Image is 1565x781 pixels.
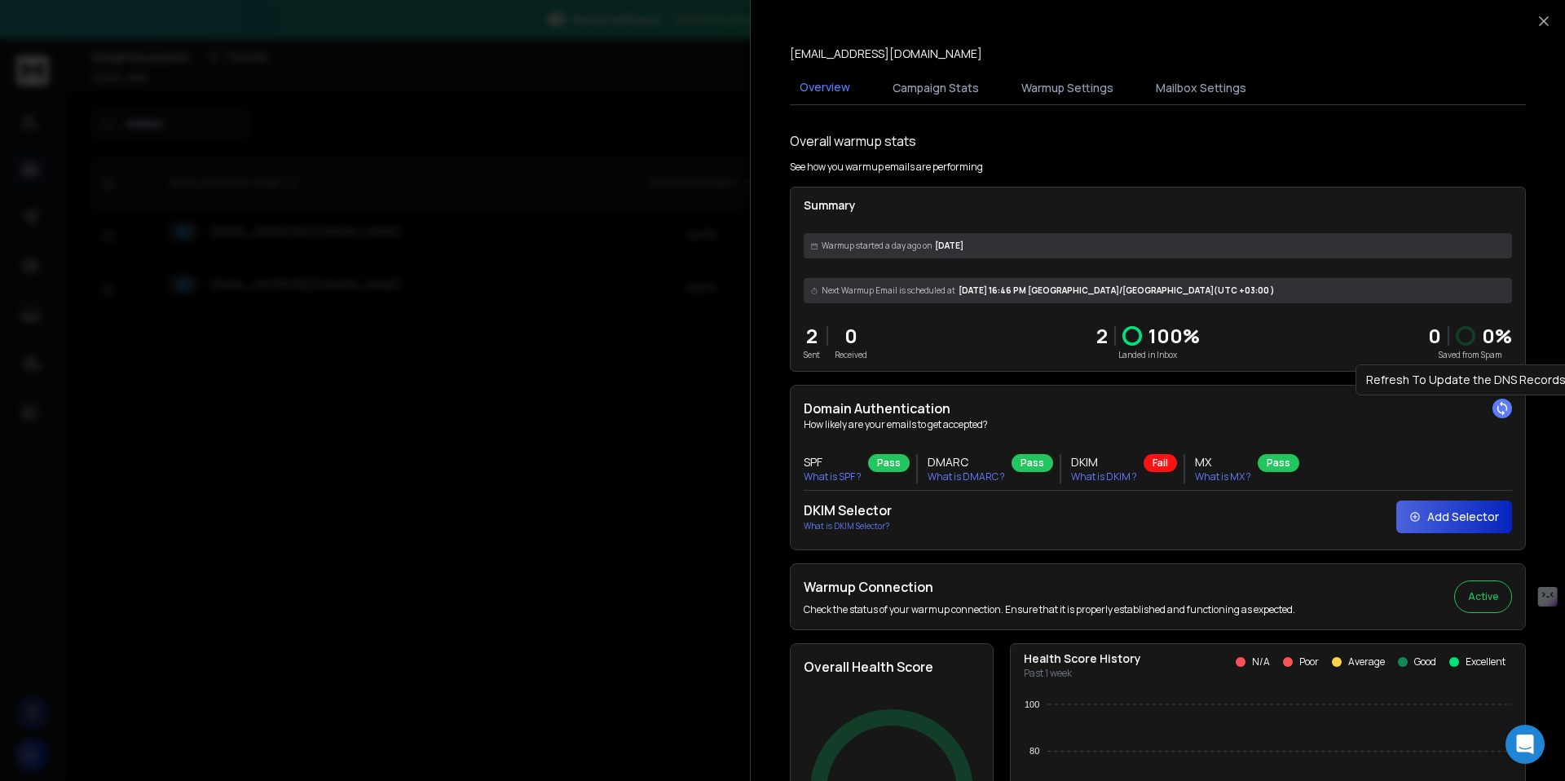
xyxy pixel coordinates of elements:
[1096,349,1200,361] p: Landed in Inbox
[1012,454,1053,472] div: Pass
[1148,323,1200,349] p: 100 %
[804,197,1512,214] p: Summary
[804,577,1295,597] h2: Warmup Connection
[1428,322,1441,349] strong: 0
[1146,70,1256,106] button: Mailbox Settings
[804,233,1512,258] div: [DATE]
[804,418,1512,431] p: How likely are your emails to get accepted?
[1252,655,1270,668] p: N/A
[868,454,910,472] div: Pass
[804,454,862,470] h3: SPF
[1299,655,1319,668] p: Poor
[790,69,860,107] button: Overview
[1195,454,1251,470] h3: MX
[1029,746,1039,756] tspan: 80
[1096,323,1108,349] p: 2
[1414,655,1436,668] p: Good
[790,131,916,151] h1: Overall warmup stats
[804,349,820,361] p: Sent
[1195,470,1251,483] p: What is MX ?
[1024,667,1141,680] p: Past 1 week
[1071,454,1137,470] h3: DKIM
[804,520,892,532] p: What is DKIM Selector?
[883,70,989,106] button: Campaign Stats
[804,399,1512,418] h2: Domain Authentication
[804,657,980,677] h2: Overall Health Score
[804,603,1295,616] p: Check the status of your warmup connection. Ensure that it is properly established and functionin...
[1071,470,1137,483] p: What is DKIM ?
[822,240,932,252] span: Warmup started a day ago on
[1505,725,1545,764] div: Open Intercom Messenger
[1466,655,1505,668] p: Excellent
[835,349,867,361] p: Received
[804,501,892,520] h2: DKIM Selector
[1025,699,1039,709] tspan: 100
[804,278,1512,303] div: [DATE] 16:46 PM [GEOGRAPHIC_DATA]/[GEOGRAPHIC_DATA] (UTC +03:00 )
[835,323,867,349] p: 0
[822,285,955,297] span: Next Warmup Email is scheduled at
[790,46,982,62] p: [EMAIL_ADDRESS][DOMAIN_NAME]
[804,323,820,349] p: 2
[1454,580,1512,613] button: Active
[928,454,1005,470] h3: DMARC
[790,161,983,174] p: See how you warmup emails are performing
[1348,655,1385,668] p: Average
[1482,323,1512,349] p: 0 %
[1144,454,1177,472] div: Fail
[1428,349,1512,361] p: Saved from Spam
[1024,651,1141,667] p: Health Score History
[1396,501,1512,533] button: Add Selector
[1012,70,1123,106] button: Warmup Settings
[804,470,862,483] p: What is SPF ?
[1258,454,1299,472] div: Pass
[928,470,1005,483] p: What is DMARC ?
